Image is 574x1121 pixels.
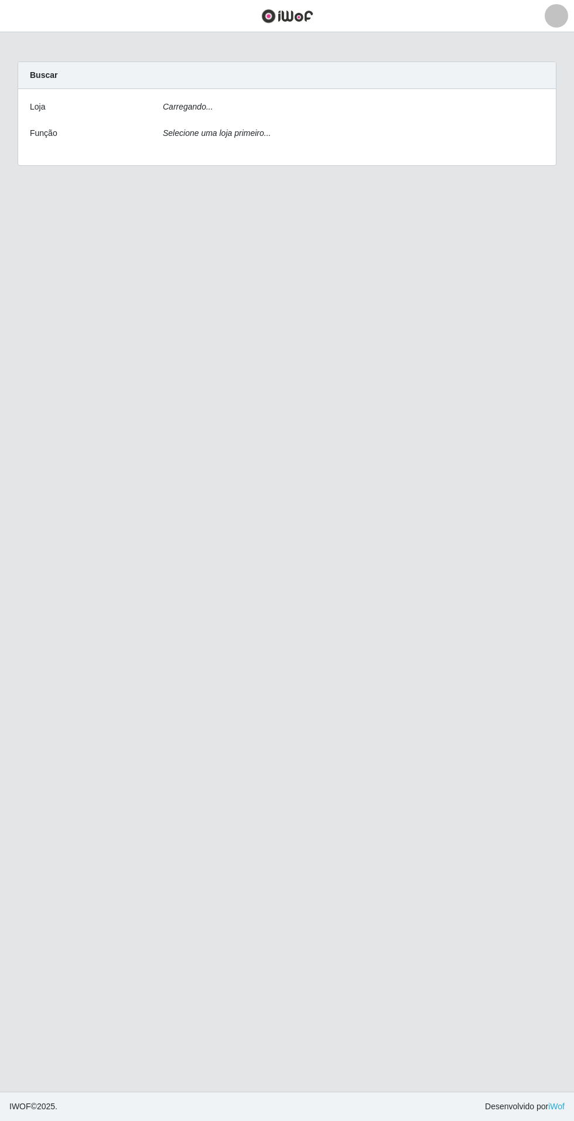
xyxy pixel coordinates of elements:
[30,70,57,80] strong: Buscar
[485,1100,565,1113] span: Desenvolvido por
[30,127,57,139] label: Função
[163,102,213,111] i: Carregando...
[30,101,45,113] label: Loja
[9,1102,31,1111] span: IWOF
[9,1100,57,1113] span: © 2025 .
[548,1102,565,1111] a: iWof
[261,9,313,23] img: CoreUI Logo
[163,128,271,138] i: Selecione uma loja primeiro...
